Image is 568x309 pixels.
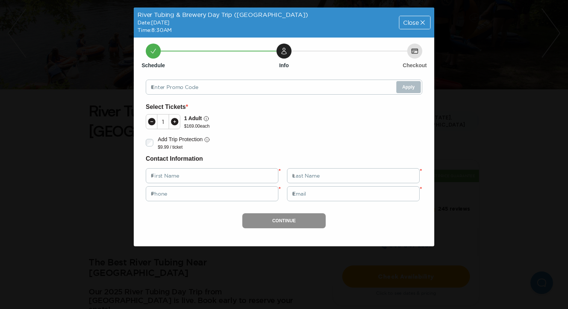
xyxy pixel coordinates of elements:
h6: Info [279,62,289,69]
h6: Contact Information [146,154,422,164]
h6: Select Tickets [146,102,422,112]
p: $ 169.00 each [184,123,210,129]
span: River Tubing & Brewery Day Trip ([GEOGRAPHIC_DATA]) [137,11,308,18]
span: Time: 8:30AM [137,27,172,33]
h6: Schedule [142,62,165,69]
p: $9.99 / ticket [158,144,210,150]
p: 1 Adult [184,114,202,123]
p: Add Trip Protection [158,135,202,144]
span: Date: [DATE] [137,20,169,26]
span: Close [403,20,419,26]
h6: Checkout [403,62,427,69]
div: 1 [157,119,169,125]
